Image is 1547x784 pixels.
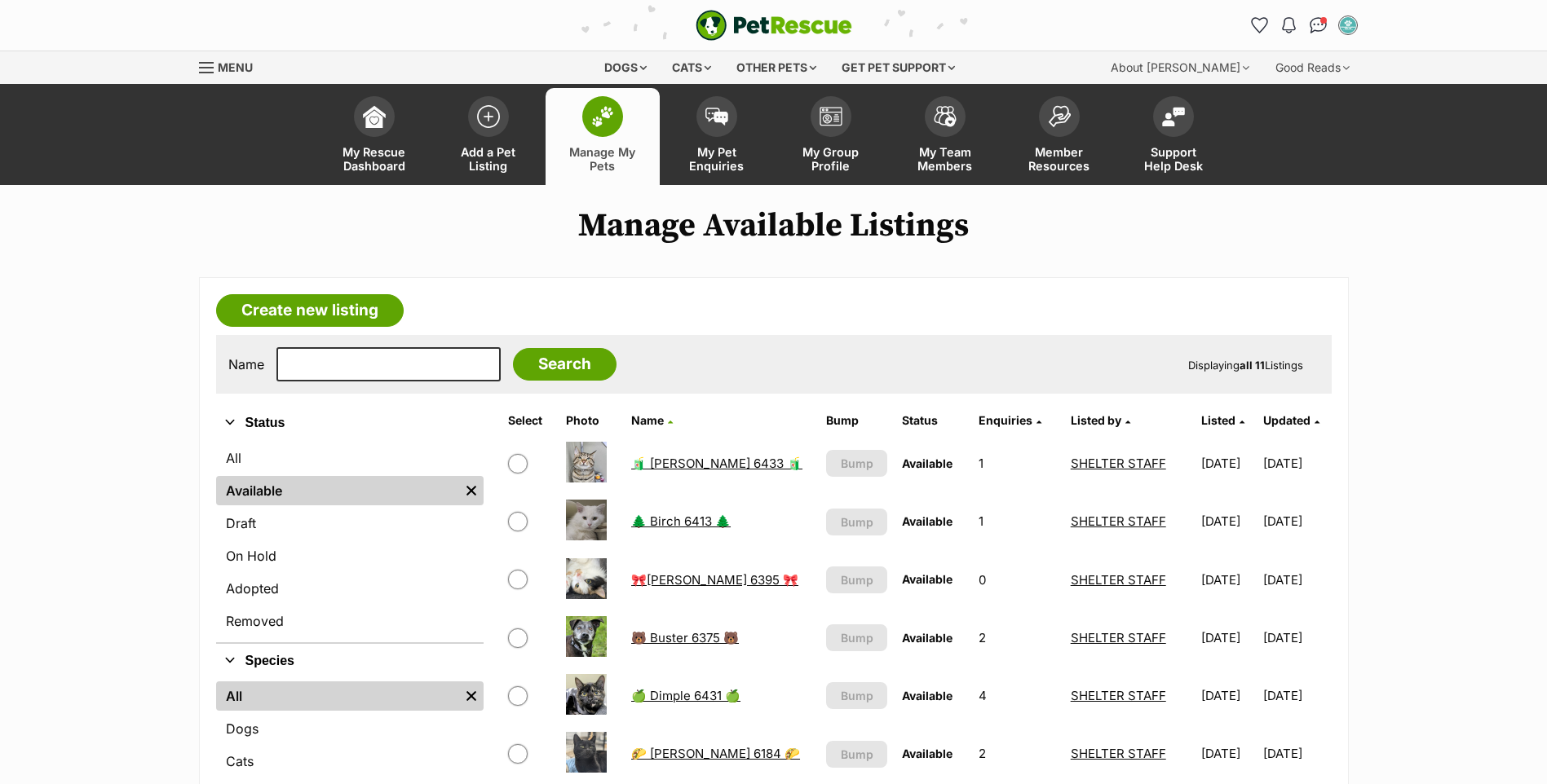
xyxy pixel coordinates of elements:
[794,145,868,173] span: My Group Profile
[1071,630,1166,645] a: SHELTER STAFF
[1071,513,1166,529] a: SHELTER STAFF
[841,687,873,704] span: Bump
[631,688,740,703] a: 🍏 Dimple 6431 🍏
[1247,12,1361,38] ul: Account quick links
[459,681,484,711] a: Remove filter
[902,689,953,703] span: Available
[1263,552,1330,608] td: [DATE]
[934,106,957,127] img: team-members-icon-5396bd8760b3fe7c0b43da4ab00e1e3bb1a5d9ba89233759b79545d2d3fc5d0d.svg
[902,572,953,586] span: Available
[696,10,852,41] a: PetRescue
[1099,51,1261,84] div: About [PERSON_NAME]
[826,566,886,593] button: Bump
[826,682,886,709] button: Bump
[1195,435,1262,491] td: [DATE]
[559,407,623,434] th: Photo
[216,681,459,711] a: All
[631,413,673,427] a: Name
[1002,88,1116,185] a: Member Resources
[826,741,886,768] button: Bump
[841,513,873,531] span: Bump
[826,509,886,535] button: Bump
[820,107,842,126] img: group-profile-icon-3fa3cf56718a62981997c0bc7e787c4b2cf8bcc04b72c1350f741eb67cf2f40e.svg
[1048,105,1071,127] img: member-resources-icon-8e73f808a243e03378d46382f2149f9095a855e16c252ad45f914b54edf8863c.svg
[216,574,484,603] a: Adopted
[705,108,728,126] img: pet-enquiries-icon-7e3ad2cf08bfb03b45e93fb7055b45f3efa6380592205ae92323e6603595dc1f.svg
[338,145,411,173] span: My Rescue Dashboard
[660,88,774,185] a: My Pet Enquiries
[1188,359,1303,372] span: Displaying Listings
[1195,493,1262,549] td: [DATE]
[680,145,754,173] span: My Pet Enquiries
[1137,145,1210,173] span: Support Help Desk
[1195,725,1262,782] td: [DATE]
[431,88,546,185] a: Add a Pet Listing
[902,514,953,528] span: Available
[972,552,1062,608] td: 0
[591,106,614,127] img: manage-my-pets-icon-02211641906a0b7f246fdf0571729dbe1e7629f14944591b6c1af311fb30b64b.svg
[1263,667,1330,724] td: [DATE]
[1282,17,1295,33] img: notifications-46538b983faf8c2785f20acdc204bb7945ddae34d4c08c2a6579f10ce5e182be.svg
[820,407,893,434] th: Bump
[902,456,953,470] span: Available
[631,513,731,529] a: 🌲 Birch 6413 🌲
[228,357,264,372] label: Name
[1195,610,1262,666] td: [DATE]
[593,51,658,84] div: Dogs
[363,105,386,128] img: dashboard-icon-eb2f2d2d3e046f16d808141f083e7271f6b2e854fb5c12c21221c1fb7104beca.svg
[631,630,739,645] a: 🐻 Buster 6375 🐻
[1263,493,1330,549] td: [DATE]
[979,413,1032,427] span: translation missing: en.admin.listings.index.attributes.enquiries
[216,440,484,642] div: Status
[1071,746,1166,761] a: SHELTER STAFF
[972,667,1062,724] td: 4
[1263,610,1330,666] td: [DATE]
[1335,12,1361,38] button: My account
[216,541,484,570] a: On Hold
[546,88,660,185] a: Manage My Pets
[216,509,484,538] a: Draft
[1195,552,1262,608] td: [DATE]
[216,747,484,776] a: Cats
[1071,456,1166,471] a: SHELTER STAFF
[459,476,484,505] a: Remove filter
[1263,413,1311,427] span: Updated
[972,610,1062,666] td: 2
[216,412,484,434] button: Status
[566,145,639,173] span: Manage My Pets
[1240,359,1265,372] strong: all 11
[513,348,617,381] input: Search
[1162,107,1185,126] img: help-desk-icon-fdf02630f3aa405de69fd3d07c3f3aa587a6932b1a1747fa1d2bba05be0121f9.svg
[1306,12,1332,38] a: Conversations
[1247,12,1273,38] a: Favourites
[826,624,886,651] button: Bump
[774,88,888,185] a: My Group Profile
[1071,413,1130,427] a: Listed by
[841,629,873,646] span: Bump
[1023,145,1096,173] span: Member Resources
[631,572,798,588] a: 🎀[PERSON_NAME] 6395 🎀
[216,714,484,743] a: Dogs
[888,88,1002,185] a: My Team Members
[908,145,982,173] span: My Team Members
[1116,88,1231,185] a: Support Help Desk
[631,413,664,427] span: Name
[317,88,431,185] a: My Rescue Dashboard
[1201,413,1244,427] a: Listed
[216,650,484,672] button: Species
[218,60,253,74] span: Menu
[1310,17,1327,33] img: chat-41dd97257d64d25036548639549fe6c8038ab92f7586957e7f3b1b290dea8141.svg
[902,747,953,760] span: Available
[631,746,800,761] a: 🌮 [PERSON_NAME] 6184 🌮
[830,51,966,84] div: Get pet support
[725,51,828,84] div: Other pets
[502,407,558,434] th: Select
[1263,413,1319,427] a: Updated
[1276,12,1302,38] button: Notifications
[452,145,525,173] span: Add a Pet Listing
[661,51,723,84] div: Cats
[841,571,873,588] span: Bump
[696,10,852,41] img: logo-e224e6f780fb5917bec1dbf3a21bbac754714ae5b6737aabdf751b685950b380.svg
[902,631,953,645] span: Available
[1263,435,1330,491] td: [DATE]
